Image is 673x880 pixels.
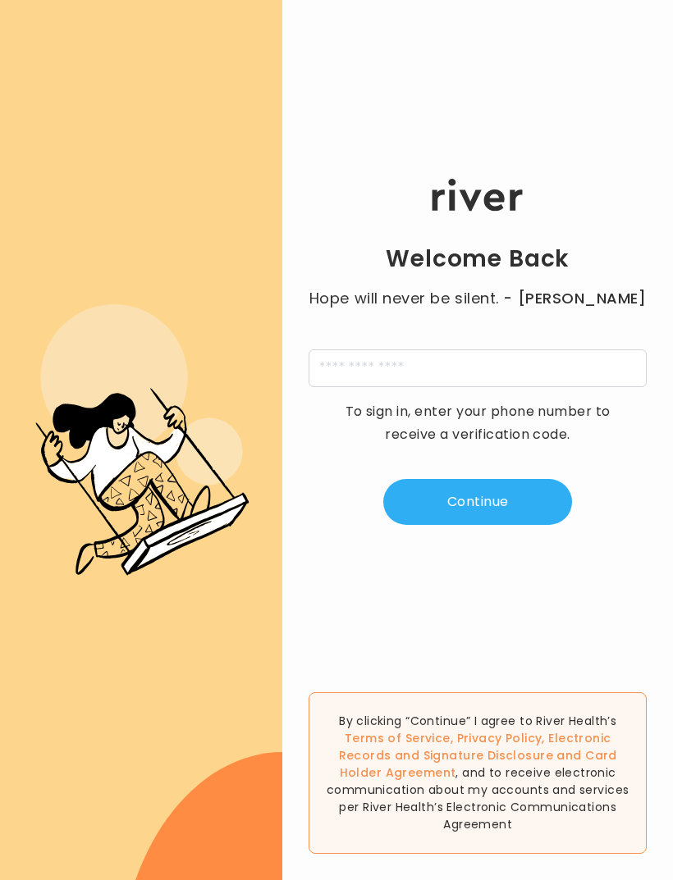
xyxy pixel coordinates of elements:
span: , and to receive electronic communication about my accounts and services per River Health’s Elect... [327,764,629,832]
a: Terms of Service [345,730,451,746]
a: Electronic Records and Signature Disclosure [339,730,611,764]
div: By clicking “Continue” I agree to River Health’s [309,692,647,854]
a: Card Holder Agreement [340,747,617,781]
p: Hope will never be silent. [309,287,647,310]
button: Continue [383,479,572,525]
a: Privacy Policy [457,730,543,746]
span: - [PERSON_NAME] [503,287,646,310]
h1: Welcome Back [386,244,570,274]
span: , , and [339,730,617,781]
p: To sign in, enter your phone number to receive a verification code. [334,400,621,446]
